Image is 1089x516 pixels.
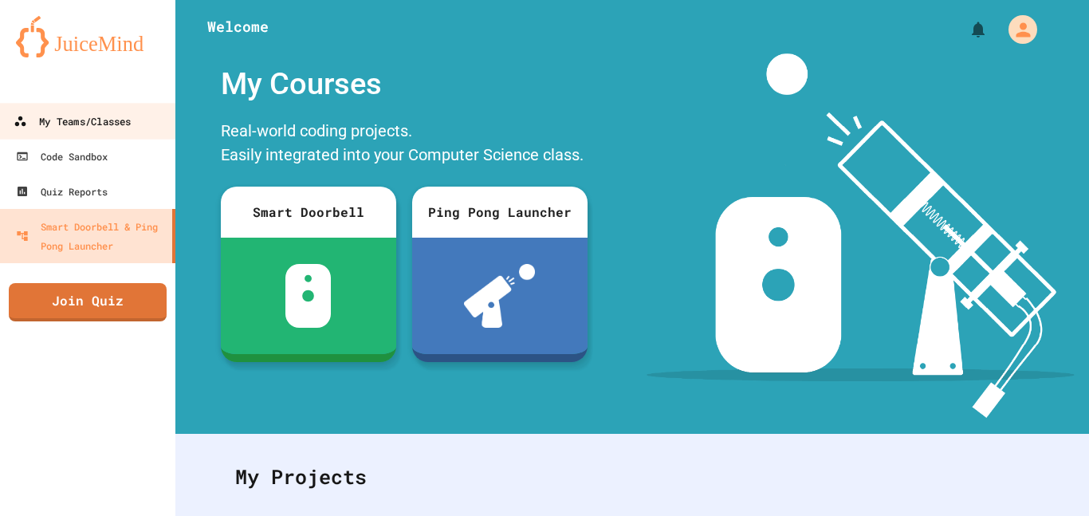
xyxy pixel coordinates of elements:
[219,446,1045,508] div: My Projects
[939,16,992,43] div: My Notifications
[285,264,331,328] img: sdb-white.svg
[412,187,588,238] div: Ping Pong Launcher
[14,112,131,132] div: My Teams/Classes
[464,264,535,328] img: ppl-with-ball.png
[213,115,596,175] div: Real-world coding projects. Easily integrated into your Computer Science class.
[16,217,166,255] div: Smart Doorbell & Ping Pong Launcher
[213,53,596,115] div: My Courses
[16,16,159,57] img: logo-orange.svg
[9,283,167,321] a: Join Quiz
[16,147,108,166] div: Code Sandbox
[16,182,108,201] div: Quiz Reports
[992,11,1041,48] div: My Account
[647,53,1074,418] img: banner-image-my-projects.png
[221,187,396,238] div: Smart Doorbell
